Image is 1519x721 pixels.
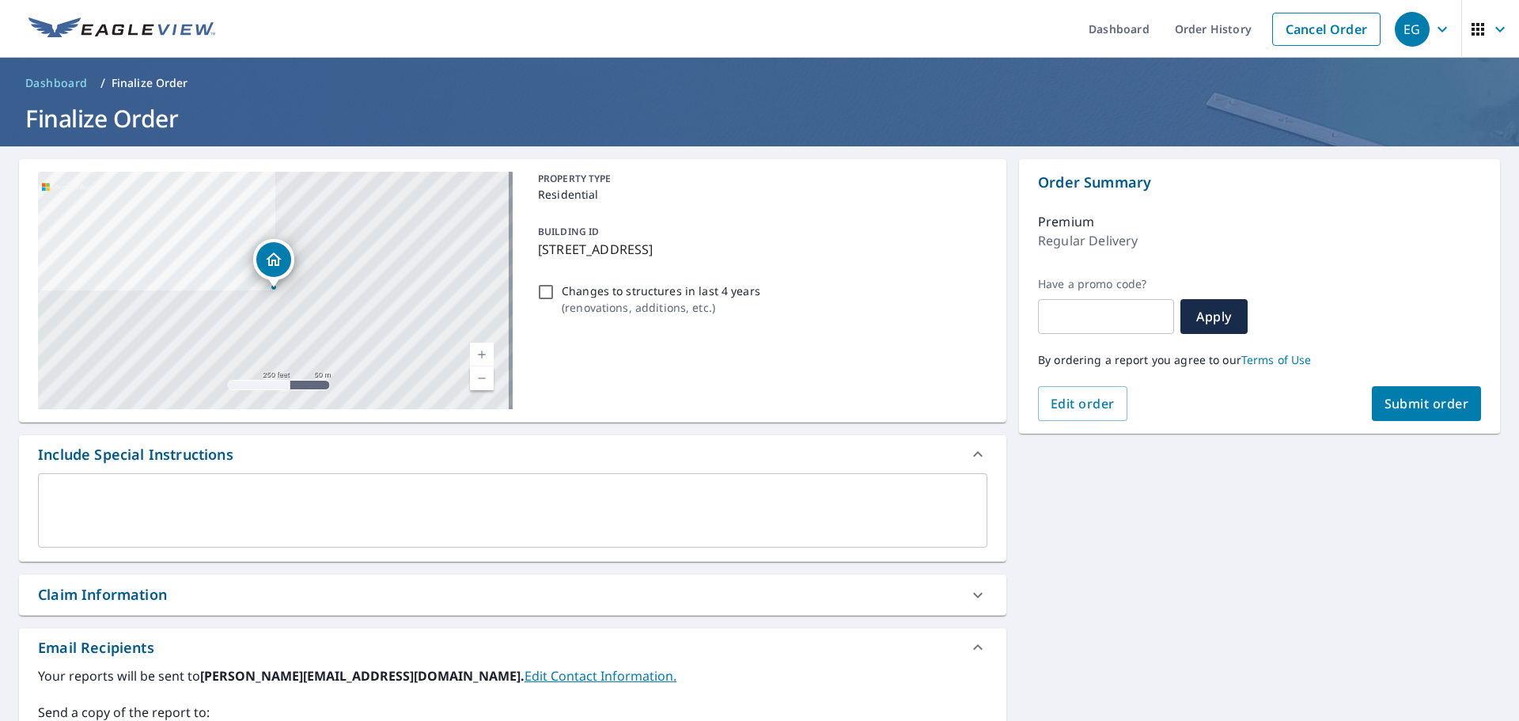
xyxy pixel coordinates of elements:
[1038,231,1138,250] p: Regular Delivery
[19,628,1006,666] div: Email Recipients
[1038,277,1174,291] label: Have a promo code?
[253,239,294,288] div: Dropped pin, building 1, Residential property, 3806 Aspen Spgs NW Kennesaw, GA 30144
[538,172,981,186] p: PROPERTY TYPE
[1372,386,1482,421] button: Submit order
[538,225,599,238] p: BUILDING ID
[1038,172,1481,193] p: Order Summary
[38,444,233,465] div: Include Special Instructions
[25,75,88,91] span: Dashboard
[562,283,760,299] p: Changes to structures in last 4 years
[470,366,494,390] a: Current Level 17, Zoom Out
[28,17,215,41] img: EV Logo
[1180,299,1248,334] button: Apply
[19,70,94,96] a: Dashboard
[100,74,105,93] li: /
[538,240,981,259] p: [STREET_ADDRESS]
[1038,386,1127,421] button: Edit order
[38,584,167,605] div: Claim Information
[38,637,154,658] div: Email Recipients
[1385,395,1469,412] span: Submit order
[200,667,525,685] b: [PERSON_NAME][EMAIL_ADDRESS][DOMAIN_NAME].
[1193,308,1235,325] span: Apply
[19,575,1006,615] div: Claim Information
[19,70,1500,96] nav: breadcrumb
[38,666,987,685] label: Your reports will be sent to
[19,102,1500,135] h1: Finalize Order
[525,667,676,685] a: EditContactInfo
[1395,12,1430,47] div: EG
[112,75,188,91] p: Finalize Order
[1038,353,1481,367] p: By ordering a report you agree to our
[538,186,981,203] p: Residential
[470,343,494,366] a: Current Level 17, Zoom In
[1038,212,1094,231] p: Premium
[1272,13,1381,46] a: Cancel Order
[562,299,760,316] p: ( renovations, additions, etc. )
[1051,395,1115,412] span: Edit order
[19,435,1006,473] div: Include Special Instructions
[1241,352,1312,367] a: Terms of Use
